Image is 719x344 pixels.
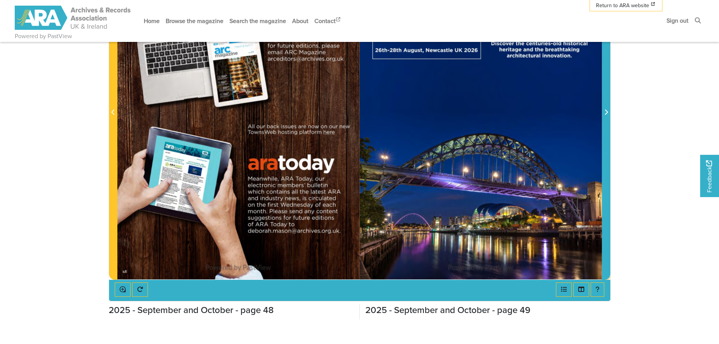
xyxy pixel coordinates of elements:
span: Feedback [705,160,714,192]
button: Enable or disable loupe tool (Alt+L) [115,282,131,297]
button: Rotate the book [132,282,148,297]
a: ARA - ARC Magazine | Powered by PastView logo [15,2,132,34]
a: Sign out [664,11,691,31]
a: Browse the magazine [163,11,226,31]
span: Return to ARA website [596,2,649,9]
h2: 2025 - September and October - page 49 [365,304,611,315]
button: Help [591,282,604,297]
h2: 2025 - September and October - page 48 [109,304,354,315]
a: About [289,11,311,31]
a: Contact [311,11,345,31]
button: Open metadata window [556,282,572,297]
a: Home [141,11,163,31]
a: Powered by PastView [15,32,72,41]
img: ARA - ARC Magazine | Powered by PastView [15,6,132,30]
a: Search the magazine [226,11,289,31]
a: Would you like to provide feedback? [700,155,719,197]
button: Thumbnails [573,282,589,297]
